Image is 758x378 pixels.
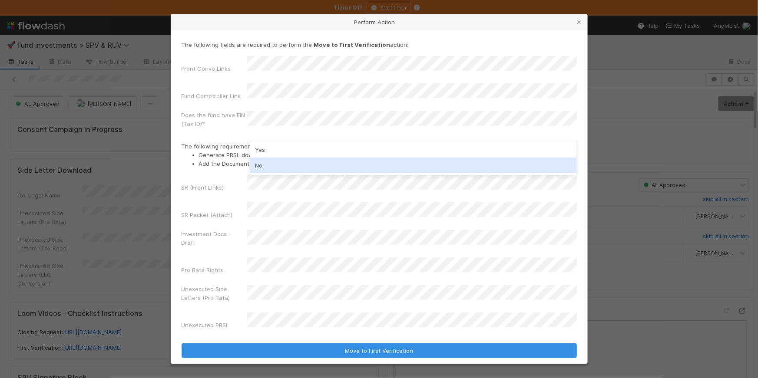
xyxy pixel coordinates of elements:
[182,343,577,358] button: Move to First Verification
[182,142,577,168] p: The following requirements were not met:
[182,92,241,100] label: Fund Comptroller Link
[182,64,231,73] label: Front Convo Links
[199,151,577,159] li: Generate PRSL download link by clicking the "Generate PRSL" button
[199,159,577,168] li: Add the Documents that need to be signed
[182,40,577,49] p: The following fields are required to perform the action:
[250,158,577,173] div: No
[182,285,247,302] label: Unexecuted Side Letters (Pro Rata)
[182,230,247,247] label: Investment Docs - Draft
[182,183,224,192] label: SR (Front Links)
[182,321,229,329] label: Unexecuted PRSL
[171,14,587,30] div: Perform Action
[250,142,577,158] div: Yes
[314,41,391,48] strong: Move to First Verification
[182,111,247,128] label: Does the fund have EIN (Tax ID)?
[182,210,233,219] label: SR Packet (Attach)
[182,266,224,274] label: Pro Rata Rights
